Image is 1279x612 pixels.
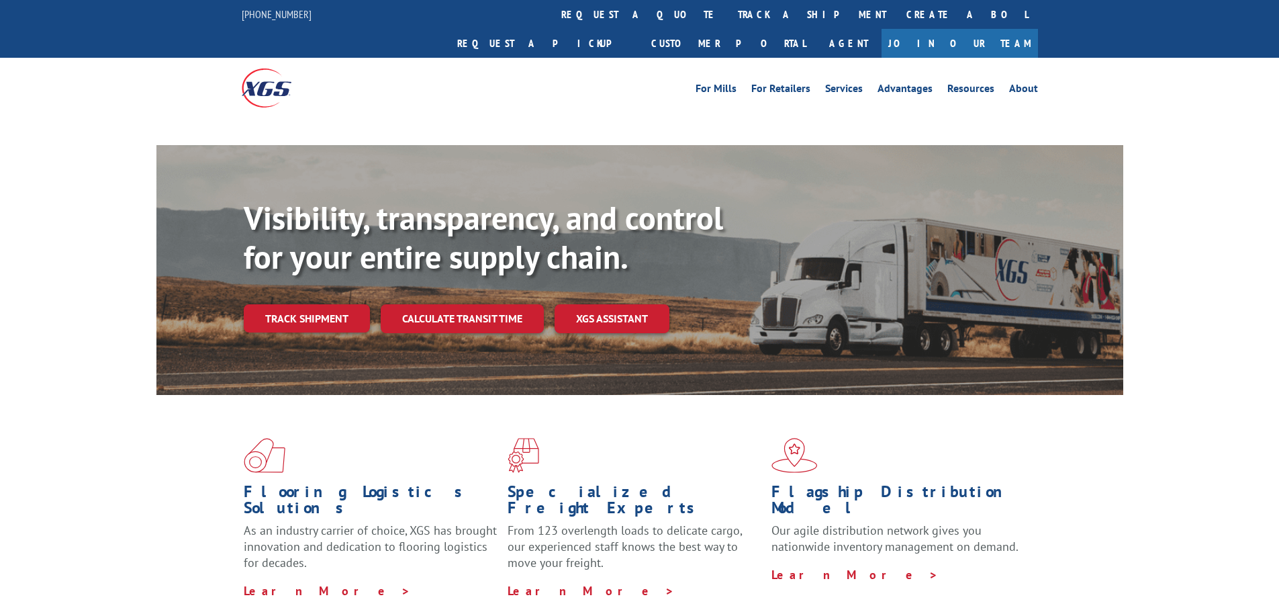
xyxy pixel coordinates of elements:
[825,83,863,98] a: Services
[696,83,737,98] a: For Mills
[878,83,933,98] a: Advantages
[244,523,497,570] span: As an industry carrier of choice, XGS has brought innovation and dedication to flooring logistics...
[508,523,761,582] p: From 123 overlength loads to delicate cargo, our experienced staff knows the best way to move you...
[751,83,810,98] a: For Retailers
[947,83,994,98] a: Resources
[508,583,675,599] a: Learn More >
[244,484,498,523] h1: Flooring Logistics Solutions
[244,438,285,473] img: xgs-icon-total-supply-chain-intelligence-red
[771,523,1019,554] span: Our agile distribution network gives you nationwide inventory management on demand.
[508,438,539,473] img: xgs-icon-focused-on-flooring-red
[244,197,723,277] b: Visibility, transparency, and control for your entire supply chain.
[1009,83,1038,98] a: About
[508,484,761,523] h1: Specialized Freight Experts
[242,7,312,21] a: [PHONE_NUMBER]
[771,484,1025,523] h1: Flagship Distribution Model
[555,304,669,333] a: XGS ASSISTANT
[381,304,544,333] a: Calculate transit time
[816,29,882,58] a: Agent
[771,438,818,473] img: xgs-icon-flagship-distribution-model-red
[882,29,1038,58] a: Join Our Team
[244,583,411,599] a: Learn More >
[771,567,939,582] a: Learn More >
[447,29,641,58] a: Request a pickup
[244,304,370,333] a: Track shipment
[641,29,816,58] a: Customer Portal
